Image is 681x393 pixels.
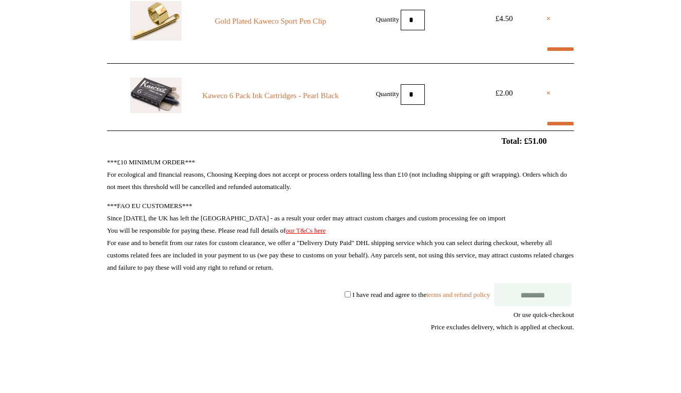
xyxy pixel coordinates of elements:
div: Price excludes delivery, which is applied at checkout. [107,321,574,333]
a: Gold Plated Kaweco Sport Pen Clip [201,15,340,27]
label: Quantity [376,89,400,97]
h2: Total: £51.00 [83,136,598,146]
a: terms and refund policy [426,290,490,298]
div: Or use quick-checkout [107,309,574,333]
img: Kaweco 6 Pack Ink Cartridges - Pearl Black [130,78,182,113]
a: × [546,87,551,99]
label: Quantity [376,15,400,23]
a: Kaweco 6 Pack Ink Cartridges - Pearl Black [201,89,340,102]
div: £2.00 [481,87,527,99]
img: Gold Plated Kaweco Sport Pen Clip [130,1,182,41]
div: £4.50 [481,12,527,25]
p: ***£10 MINIMUM ORDER*** For ecological and financial reasons, Choosing Keeping does not accept or... [107,156,574,193]
a: × [546,12,551,25]
p: ***FAO EU CUSTOMERS*** Since [DATE], the UK has left the [GEOGRAPHIC_DATA] - as a result your ord... [107,200,574,274]
label: I have read and agree to the [352,290,490,298]
a: our T&Cs here [285,227,326,234]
